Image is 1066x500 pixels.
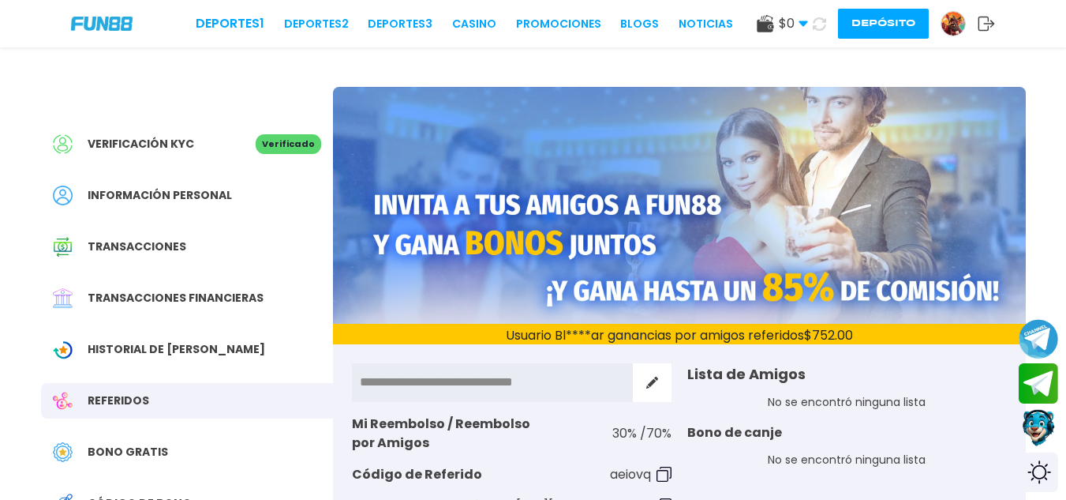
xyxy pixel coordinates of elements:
p: Código de Referido [352,465,601,484]
button: Depósito [838,9,929,39]
img: Avatar [941,12,965,36]
p: Bono de canje [687,423,1007,442]
span: Transacciones [88,239,186,255]
a: Deportes2 [284,16,349,32]
img: Wagering Transaction [53,340,73,359]
p: Mi Reembolso / Reembolso por Amigos [352,415,604,453]
a: NOTICIAS [679,16,733,32]
a: Promociones [516,16,601,32]
img: Referral [53,391,73,411]
a: Wagering TransactionHistorial de [PERSON_NAME] [41,332,333,367]
img: Personal [53,186,73,205]
a: ReferralReferidos [41,383,333,419]
a: Transaction HistoryTransacciones [41,229,333,265]
span: Transacciones financieras [88,290,264,306]
a: Deportes1 [196,14,264,33]
img: Transaction History [53,237,73,257]
a: Avatar [941,11,978,36]
p: No se encontró ninguna lista [687,394,1007,411]
span: Bono Gratis [88,444,168,461]
a: BLOGS [620,16,659,32]
span: $ 0 [779,14,808,33]
span: Historial de [PERSON_NAME] [88,341,265,358]
button: Join telegram channel [1019,318,1058,359]
button: aeiovq [610,465,671,484]
img: Financial Transaction [53,288,73,308]
img: Free Bonus [53,442,73,462]
a: Verificación KYCVerificado [41,126,333,162]
button: Contact customer service [1019,408,1058,449]
p: Verificado [256,134,321,154]
a: Free BonusBono Gratis [41,434,333,470]
p: 30 % / 70 % [612,424,671,443]
img: Copy Code [656,467,671,482]
p: Lista de Amigos [687,363,1007,385]
a: PersonalInformación personal [41,178,333,213]
a: Financial TransactionTransacciones financieras [41,280,333,316]
a: Deportes3 [368,16,432,32]
p: No se encontró ninguna lista [687,452,1007,468]
p: aeiovq [610,465,651,484]
span: Verificación KYC [88,136,194,152]
span: Información personal [88,187,232,204]
img: Referral Banner [333,87,1026,324]
div: Switch theme [1019,453,1058,492]
button: Join telegram [1019,363,1058,404]
p: Usuario Bl****ar ganancias por amigos referidos $ 752.00 [333,324,1026,348]
a: CASINO [452,16,496,32]
img: Company Logo [71,17,133,30]
span: Referidos [88,393,149,409]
